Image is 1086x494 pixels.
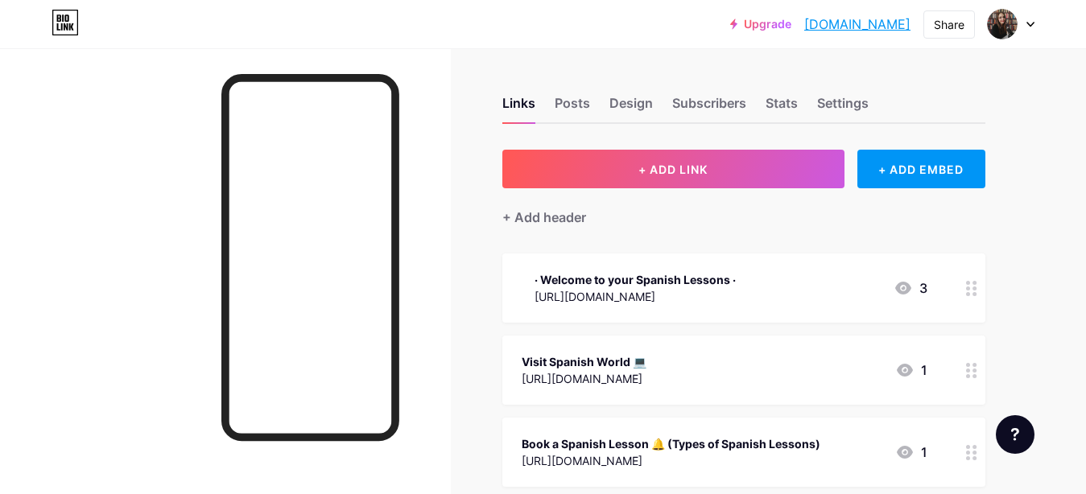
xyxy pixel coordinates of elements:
[804,14,911,34] a: [DOMAIN_NAME]
[522,353,646,370] div: Visit Spanish World 💻
[535,271,736,288] div: · Welcome to your Spanish Lessons ·
[894,278,927,298] div: 3
[522,435,820,452] div: Book a Spanish Lesson 🔔 (Types of Spanish Lessons)
[555,93,590,122] div: Posts
[817,93,869,122] div: Settings
[522,452,820,469] div: [URL][DOMAIN_NAME]
[522,370,646,387] div: [URL][DOMAIN_NAME]
[502,208,586,227] div: + Add header
[609,93,653,122] div: Design
[895,360,927,380] div: 1
[895,443,927,462] div: 1
[730,18,791,31] a: Upgrade
[535,288,736,305] div: [URL][DOMAIN_NAME]
[934,16,964,33] div: Share
[857,150,985,188] div: + ADD EMBED
[502,150,844,188] button: + ADD LINK
[638,163,708,176] span: + ADD LINK
[987,9,1018,39] img: spanishwithmaria
[502,93,535,122] div: Links
[766,93,798,122] div: Stats
[672,93,746,122] div: Subscribers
